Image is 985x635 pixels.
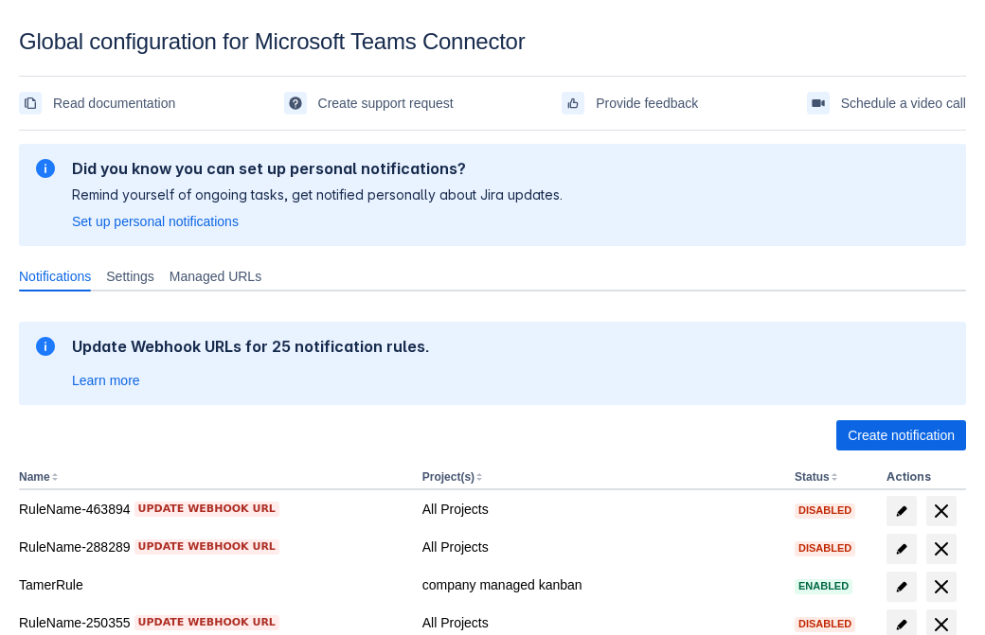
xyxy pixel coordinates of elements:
[795,581,852,591] span: Enabled
[19,613,407,632] div: RuleName-250355
[318,88,454,118] span: Create support request
[894,617,909,632] span: edit
[422,538,779,556] div: All Projects
[894,541,909,556] span: edit
[19,88,175,118] a: Read documentation
[23,96,38,111] span: documentation
[807,88,966,118] a: Schedule a video call
[170,267,261,286] span: Managed URLs
[795,619,855,629] span: Disabled
[879,466,966,490] th: Actions
[72,212,239,231] a: Set up personal notifications
[19,28,966,55] div: Global configuration for Microsoft Teams Connector
[930,500,953,522] span: delete
[72,337,430,356] h2: Update Webhook URLs for 25 notification rules.
[138,539,276,555] span: Update webhook URL
[795,470,830,484] button: Status
[422,500,779,519] div: All Projects
[19,575,407,594] div: TamerRule
[894,503,909,519] span: edit
[596,88,698,118] span: Provide feedback
[106,267,154,286] span: Settings
[34,157,57,180] span: information
[34,335,57,358] span: information
[19,267,91,286] span: Notifications
[795,543,855,554] span: Disabled
[72,159,563,178] h2: Did you know you can set up personal notifications?
[138,502,276,517] span: Update webhook URL
[565,96,581,111] span: feedback
[422,470,475,484] button: Project(s)
[848,420,955,450] span: Create notification
[422,613,779,632] div: All Projects
[841,88,966,118] span: Schedule a video call
[72,371,140,390] a: Learn more
[288,96,303,111] span: support
[19,538,407,556] div: RuleName-288289
[53,88,175,118] span: Read documentation
[930,575,953,598] span: delete
[795,505,855,516] span: Disabled
[811,96,826,111] span: videoCall
[562,88,698,118] a: Provide feedback
[836,420,966,450] button: Create notification
[19,500,407,519] div: RuleName-463894
[894,579,909,594] span: edit
[930,538,953,560] span: delete
[422,575,779,594] div: company managed kanban
[19,470,50,484] button: Name
[284,88,454,118] a: Create support request
[138,615,276,630] span: Update webhook URL
[72,185,563,204] p: Remind yourself of ongoing tasks, get notified personally about Jira updates.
